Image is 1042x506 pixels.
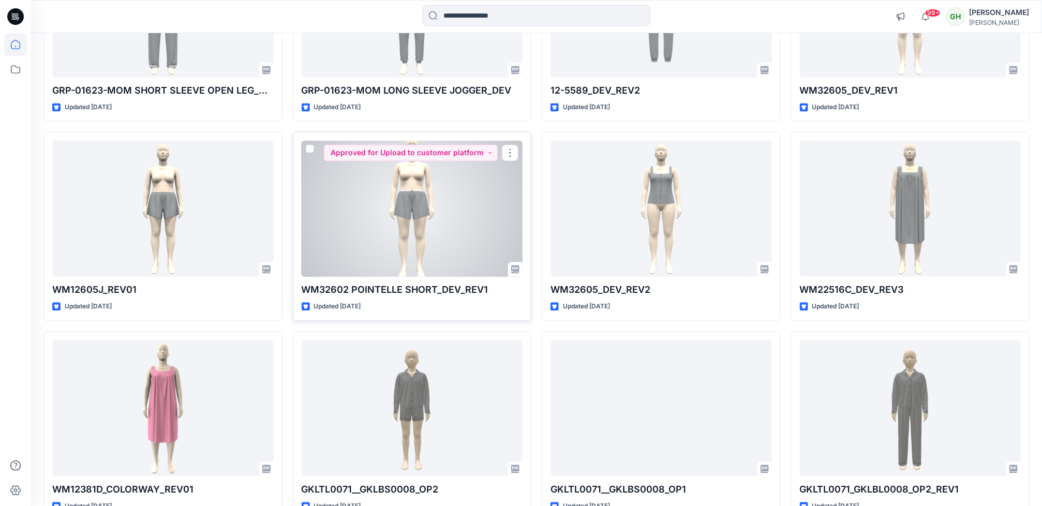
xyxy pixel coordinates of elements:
a: WM32605_DEV_REV2 [550,141,772,277]
a: GKLTL0071__GKLBS0008_OP1 [550,340,772,477]
p: WM12381D_COLORWAY_REV01 [52,483,274,497]
div: GH [946,7,965,26]
p: GKLTL0071_GKLBL0008_OP2_REV1 [800,483,1021,497]
p: WM32605_DEV_REV2 [550,283,772,297]
p: Updated [DATE] [812,102,859,113]
p: Updated [DATE] [65,102,112,113]
span: 99+ [925,9,941,17]
p: WM22516C_DEV_REV3 [800,283,1021,297]
p: GRP-01623-MOM LONG SLEEVE JOGGER_DEV [302,84,523,98]
p: WM32605_DEV_REV1 [800,84,1021,98]
p: 12-5589_DEV_REV2 [550,84,772,98]
div: [PERSON_NAME] [969,19,1029,26]
p: Updated [DATE] [812,302,859,312]
p: Updated [DATE] [314,102,361,113]
p: GKLTL0071__GKLBS0008_OP1 [550,483,772,497]
p: GRP-01623-MOM SHORT SLEEVE OPEN LEG_DEV [52,84,274,98]
p: Updated [DATE] [65,302,112,312]
a: WM12381D_COLORWAY_REV01 [52,340,274,477]
p: Updated [DATE] [314,302,361,312]
p: WM32602 POINTELLE SHORT_DEV_REV1 [302,283,523,297]
p: WM12605J_REV01 [52,283,274,297]
p: Updated [DATE] [563,302,610,312]
a: GKLTL0071__GKLBS0008_OP2 [302,340,523,477]
a: GKLTL0071_GKLBL0008_OP2_REV1 [800,340,1021,477]
div: [PERSON_NAME] [969,6,1029,19]
p: Updated [DATE] [563,102,610,113]
a: WM32602 POINTELLE SHORT_DEV_REV1 [302,141,523,277]
p: GKLTL0071__GKLBS0008_OP2 [302,483,523,497]
a: WM22516C_DEV_REV3 [800,141,1021,277]
a: WM12605J_REV01 [52,141,274,277]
